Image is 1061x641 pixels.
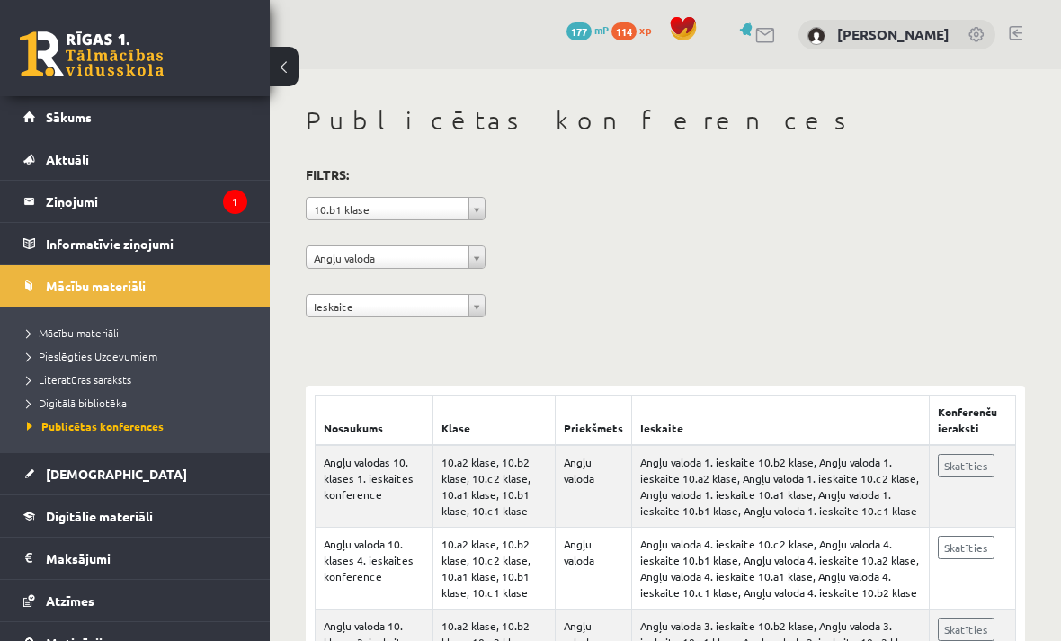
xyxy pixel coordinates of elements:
[807,27,825,45] img: Ģertrūde Kairiša
[837,25,950,43] a: [PERSON_NAME]
[566,22,592,40] span: 177
[314,198,461,221] span: 10.b1 klase
[306,294,486,317] a: Ieskaite
[27,348,252,364] a: Pieslēgties Uzdevumiem
[46,151,89,167] span: Aktuāli
[46,181,247,222] legend: Ziņojumi
[306,197,486,220] a: 10.b1 klase
[46,538,247,579] legend: Maksājumi
[46,223,247,264] legend: Informatīvie ziņojumi
[555,528,631,610] td: Angļu valoda
[938,618,994,641] a: Skatīties
[611,22,660,37] a: 114 xp
[632,528,929,610] td: Angļu valoda 4. ieskaite 10.c2 klase, Angļu valoda 4. ieskaite 10.b1 klase, Angļu valoda 4. ieska...
[23,265,247,307] a: Mācību materiāli
[27,349,157,363] span: Pieslēgties Uzdevumiem
[46,508,153,524] span: Digitālie materiāli
[23,138,247,180] a: Aktuāli
[23,181,247,222] a: Ziņojumi1
[306,105,1025,136] h1: Publicētas konferences
[632,396,929,446] th: Ieskaite
[23,453,247,494] a: [DEMOGRAPHIC_DATA]
[632,445,929,528] td: Angļu valoda 1. ieskaite 10.b2 klase, Angļu valoda 1. ieskaite 10.a2 klase, Angļu valoda 1. ieska...
[639,22,651,37] span: xp
[27,325,252,341] a: Mācību materiāli
[555,396,631,446] th: Priekšmets
[316,396,433,446] th: Nosaukums
[432,445,555,528] td: 10.a2 klase, 10.b2 klase, 10.c2 klase, 10.a1 klase, 10.b1 klase, 10.c1 klase
[314,295,461,318] span: Ieskaite
[27,418,252,434] a: Publicētas konferences
[432,396,555,446] th: Klase
[20,31,164,76] a: Rīgas 1. Tālmācības vidusskola
[594,22,609,37] span: mP
[27,419,164,433] span: Publicētas konferences
[27,371,252,387] a: Literatūras saraksts
[555,445,631,528] td: Angļu valoda
[929,396,1015,446] th: Konferenču ieraksti
[46,592,94,609] span: Atzīmes
[23,538,247,579] a: Maksājumi
[316,445,433,528] td: Angļu valodas 10. klases 1. ieskaites konference
[23,580,247,621] a: Atzīmes
[316,528,433,610] td: Angļu valoda 10. klases 4. ieskaites konference
[23,495,247,537] a: Digitālie materiāli
[566,22,609,37] a: 177 mP
[314,246,461,270] span: Angļu valoda
[27,372,131,387] span: Literatūras saraksts
[27,395,252,411] a: Digitālā bibliotēka
[27,325,119,340] span: Mācību materiāli
[306,163,1003,187] h3: Filtrs:
[306,245,486,269] a: Angļu valoda
[23,223,247,264] a: Informatīvie ziņojumi
[46,109,92,125] span: Sākums
[23,96,247,138] a: Sākums
[611,22,637,40] span: 114
[223,190,247,214] i: 1
[938,536,994,559] a: Skatīties
[432,528,555,610] td: 10.a2 klase, 10.b2 klase, 10.c2 klase, 10.a1 klase, 10.b1 klase, 10.c1 klase
[27,396,127,410] span: Digitālā bibliotēka
[46,278,146,294] span: Mācību materiāli
[938,454,994,477] a: Skatīties
[46,466,187,482] span: [DEMOGRAPHIC_DATA]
